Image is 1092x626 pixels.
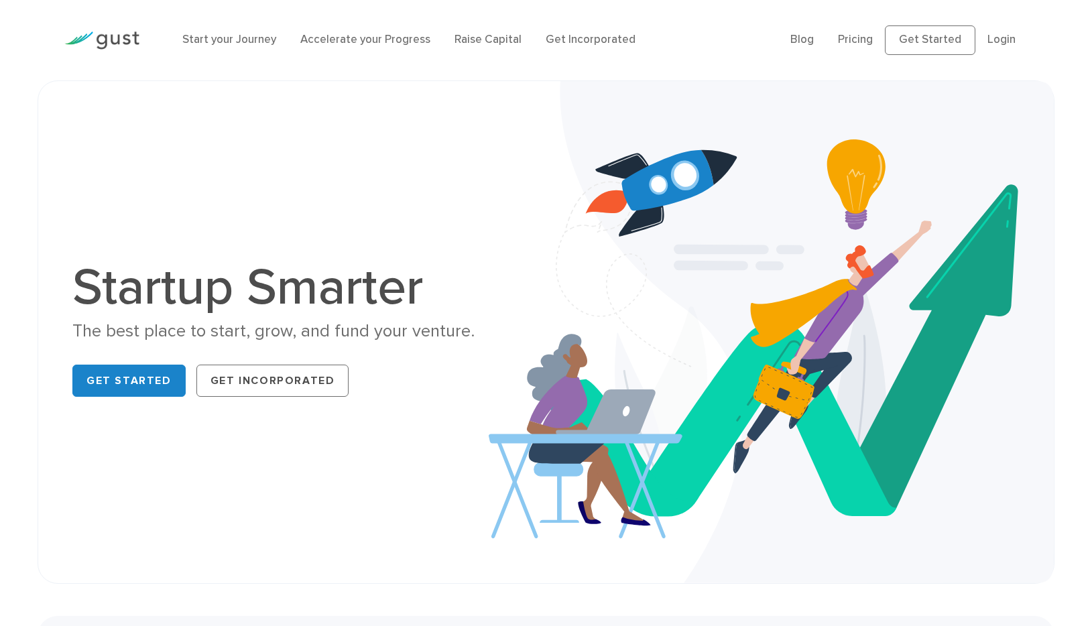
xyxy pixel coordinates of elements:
a: Get Started [72,365,186,397]
h1: Startup Smarter [72,262,535,313]
a: Login [987,33,1016,46]
a: Get Incorporated [546,33,635,46]
a: Accelerate your Progress [300,33,430,46]
img: Startup Smarter Hero [489,81,1054,583]
a: Blog [790,33,814,46]
a: Get Incorporated [196,365,349,397]
div: The best place to start, grow, and fund your venture. [72,320,535,343]
a: Start your Journey [182,33,276,46]
a: Get Started [885,25,975,55]
a: Pricing [838,33,873,46]
a: Raise Capital [454,33,522,46]
img: Gust Logo [64,32,139,50]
